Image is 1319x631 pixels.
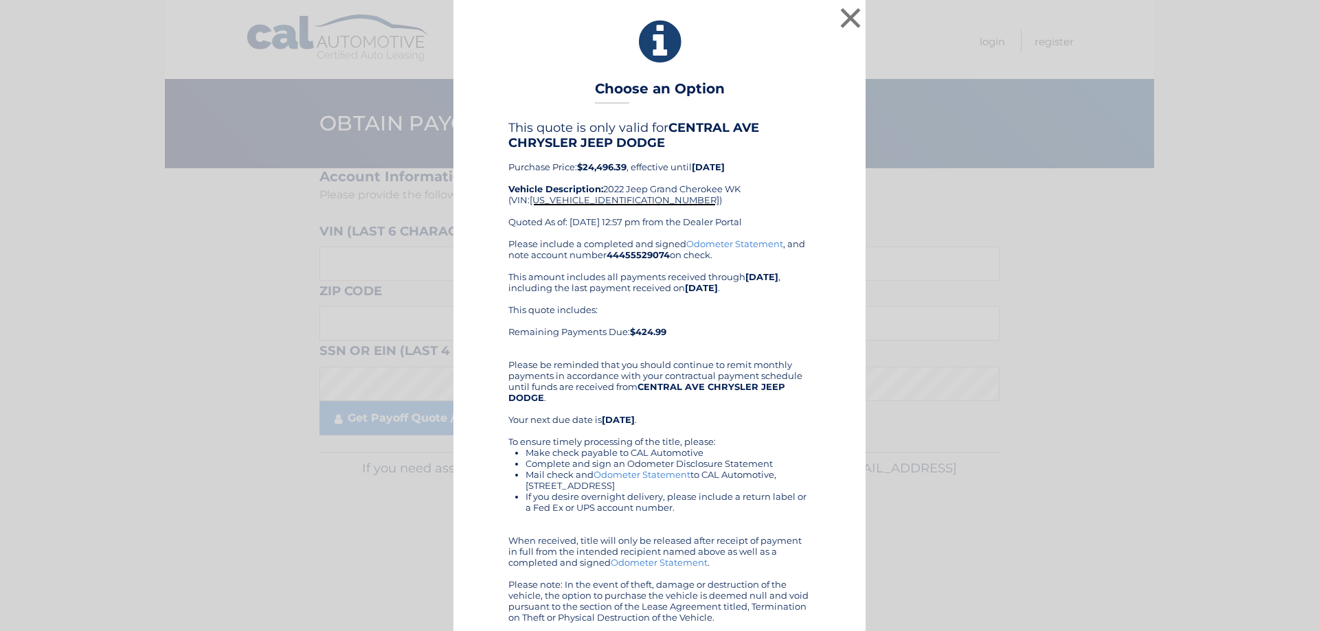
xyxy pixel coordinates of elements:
li: Mail check and to CAL Automotive, [STREET_ADDRESS] [526,469,811,491]
b: $24,496.39 [577,161,627,172]
b: [DATE] [685,282,718,293]
b: [DATE] [692,161,725,172]
li: If you desire overnight delivery, please include a return label or a Fed Ex or UPS account number. [526,491,811,513]
li: Make check payable to CAL Automotive [526,447,811,458]
a: Odometer Statement [686,238,783,249]
a: Odometer Statement [611,557,708,568]
div: Purchase Price: , effective until 2022 Jeep Grand Cherokee WK (VIN: ) Quoted As of: [DATE] 12:57 ... [508,120,811,238]
b: [DATE] [602,414,635,425]
a: Odometer Statement [594,469,690,480]
button: × [837,4,864,32]
li: Complete and sign an Odometer Disclosure Statement [526,458,811,469]
h3: Choose an Option [595,80,725,104]
div: This quote includes: Remaining Payments Due: [508,304,811,348]
div: Please include a completed and signed , and note account number on check. This amount includes al... [508,238,811,623]
h4: This quote is only valid for [508,120,811,150]
b: 44455529074 [607,249,670,260]
b: CENTRAL AVE CHRYSLER JEEP DODGE [508,120,759,150]
b: CENTRAL AVE CHRYSLER JEEP DODGE [508,381,785,403]
span: [US_VEHICLE_IDENTIFICATION_NUMBER] [530,194,719,205]
b: $424.99 [630,326,666,337]
strong: Vehicle Description: [508,183,603,194]
b: [DATE] [745,271,778,282]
